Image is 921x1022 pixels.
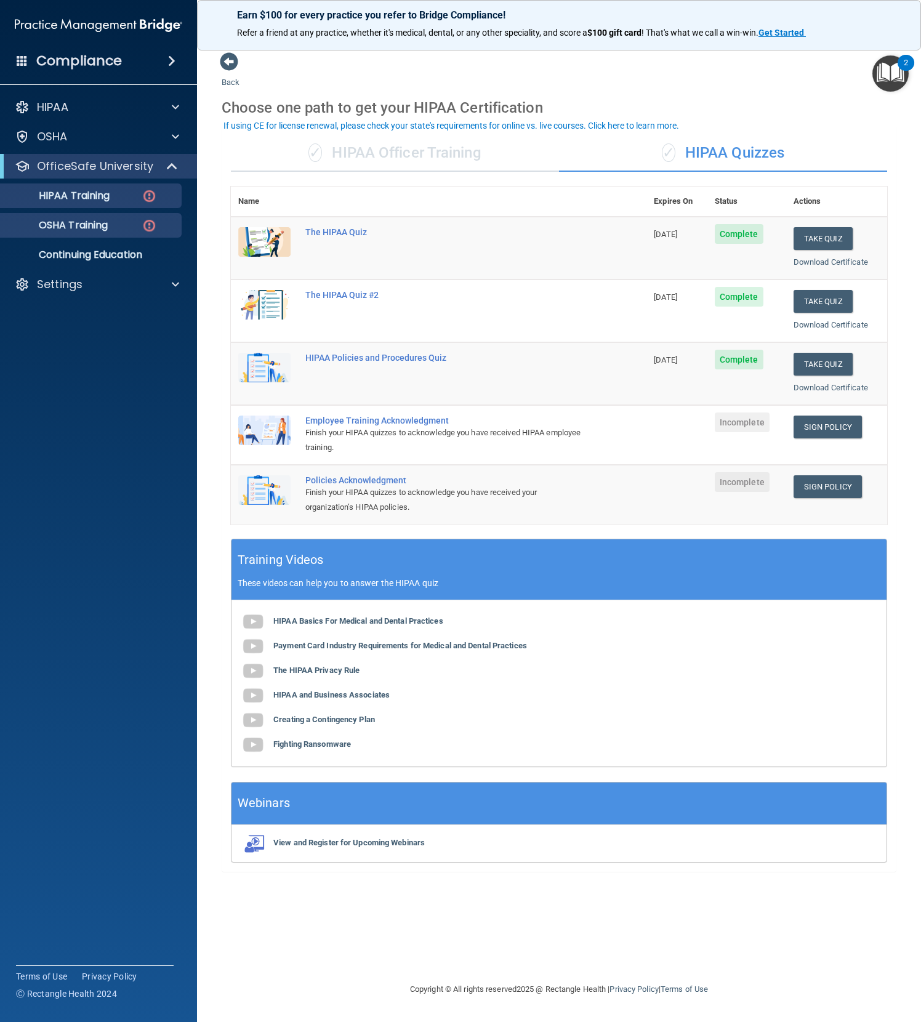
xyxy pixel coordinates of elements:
[794,353,853,376] button: Take Quiz
[273,666,360,675] b: The HIPAA Privacy Rule
[715,350,763,369] span: Complete
[661,984,708,994] a: Terms of Use
[37,159,153,174] p: OfficeSafe University
[794,416,862,438] a: Sign Policy
[15,159,179,174] a: OfficeSafe University
[794,227,853,250] button: Take Quiz
[82,970,137,983] a: Privacy Policy
[15,13,182,38] img: PMB logo
[273,641,527,650] b: Payment Card Industry Requirements for Medical and Dental Practices
[241,733,265,757] img: gray_youtube_icon.38fcd6cc.png
[8,249,176,261] p: Continuing Education
[609,984,658,994] a: Privacy Policy
[794,257,868,267] a: Download Certificate
[305,485,585,515] div: Finish your HIPAA quizzes to acknowledge you have received your organization’s HIPAA policies.
[237,9,881,21] p: Earn $100 for every practice you refer to Bridge Compliance!
[16,970,67,983] a: Terms of Use
[241,708,265,733] img: gray_youtube_icon.38fcd6cc.png
[222,63,239,87] a: Back
[241,683,265,708] img: gray_youtube_icon.38fcd6cc.png
[305,475,585,485] div: Policies Acknowledgment
[715,224,763,244] span: Complete
[237,28,587,38] span: Refer a friend at any practice, whether it's medical, dental, or any other speciality, and score a
[241,634,265,659] img: gray_youtube_icon.38fcd6cc.png
[142,188,157,204] img: danger-circle.6113f641.png
[654,355,677,364] span: [DATE]
[334,970,784,1009] div: Copyright © All rights reserved 2025 @ Rectangle Health | |
[641,28,758,38] span: ! That's what we call a win-win.
[223,121,679,130] div: If using CE for license renewal, please check your state's requirements for online vs. live cours...
[273,715,375,724] b: Creating a Contingency Plan
[238,792,290,814] h5: Webinars
[305,353,585,363] div: HIPAA Policies and Procedures Quiz
[715,287,763,307] span: Complete
[305,416,585,425] div: Employee Training Acknowledgment
[715,472,770,492] span: Incomplete
[308,143,322,162] span: ✓
[37,277,82,292] p: Settings
[238,578,880,588] p: These videos can help you to answer the HIPAA quiz
[222,119,681,132] button: If using CE for license renewal, please check your state's requirements for online vs. live cours...
[559,135,887,172] div: HIPAA Quizzes
[654,230,677,239] span: [DATE]
[231,187,298,217] th: Name
[707,187,786,217] th: Status
[241,610,265,634] img: gray_youtube_icon.38fcd6cc.png
[36,52,122,70] h4: Compliance
[904,63,908,79] div: 2
[794,383,868,392] a: Download Certificate
[794,475,862,498] a: Sign Policy
[758,28,806,38] a: Get Started
[142,218,157,233] img: danger-circle.6113f641.png
[715,412,770,432] span: Incomplete
[231,135,559,172] div: HIPAA Officer Training
[273,739,351,749] b: Fighting Ransomware
[758,28,804,38] strong: Get Started
[305,425,585,455] div: Finish your HIPAA quizzes to acknowledge you have received HIPAA employee training.
[15,100,179,115] a: HIPAA
[241,834,265,853] img: webinarIcon.c7ebbf15.png
[8,190,110,202] p: HIPAA Training
[794,290,853,313] button: Take Quiz
[794,320,868,329] a: Download Certificate
[273,838,425,847] b: View and Register for Upcoming Webinars
[241,659,265,683] img: gray_youtube_icon.38fcd6cc.png
[8,219,108,231] p: OSHA Training
[587,28,641,38] strong: $100 gift card
[222,90,896,126] div: Choose one path to get your HIPAA Certification
[662,143,675,162] span: ✓
[305,227,585,237] div: The HIPAA Quiz
[305,290,585,300] div: The HIPAA Quiz #2
[273,616,443,626] b: HIPAA Basics For Medical and Dental Practices
[37,100,68,115] p: HIPAA
[872,55,909,92] button: Open Resource Center, 2 new notifications
[654,292,677,302] span: [DATE]
[646,187,707,217] th: Expires On
[37,129,68,144] p: OSHA
[15,129,179,144] a: OSHA
[238,549,324,571] h5: Training Videos
[273,690,390,699] b: HIPAA and Business Associates
[16,988,117,1000] span: Ⓒ Rectangle Health 2024
[786,187,887,217] th: Actions
[15,277,179,292] a: Settings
